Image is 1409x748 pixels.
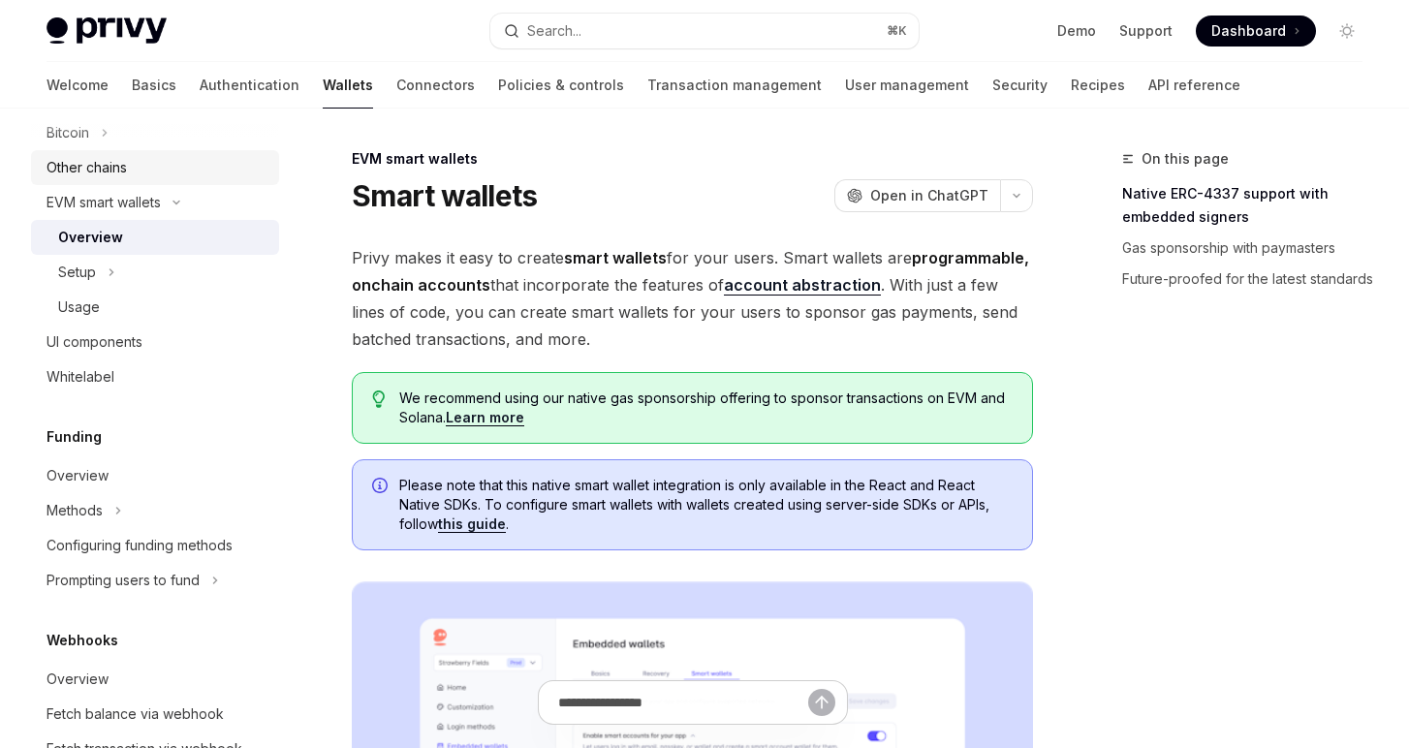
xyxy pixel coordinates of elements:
[446,409,524,426] a: Learn more
[31,458,279,493] a: Overview
[47,330,142,354] div: UI components
[31,359,279,394] a: Whitelabel
[31,150,279,185] a: Other chains
[527,19,581,43] div: Search...
[870,186,988,205] span: Open in ChatGPT
[498,62,624,109] a: Policies & controls
[372,478,391,497] svg: Info
[724,275,881,296] a: account abstraction
[200,62,299,109] a: Authentication
[1122,233,1378,264] a: Gas sponsorship with paymasters
[31,662,279,697] a: Overview
[808,689,835,716] button: Send message
[1071,62,1125,109] a: Recipes
[352,244,1033,353] span: Privy makes it easy to create for your users. Smart wallets are that incorporate the features of ...
[47,425,102,449] h5: Funding
[132,62,176,109] a: Basics
[47,191,161,214] div: EVM smart wallets
[1119,21,1173,41] a: Support
[1057,21,1096,41] a: Demo
[58,261,96,284] div: Setup
[47,464,109,487] div: Overview
[47,17,167,45] img: light logo
[58,296,100,319] div: Usage
[490,14,919,48] button: Search...⌘K
[323,62,373,109] a: Wallets
[1331,16,1362,47] button: Toggle dark mode
[372,390,386,408] svg: Tip
[1122,178,1378,233] a: Native ERC-4337 support with embedded signers
[399,476,1013,534] span: Please note that this native smart wallet integration is only available in the React and React Na...
[352,149,1033,169] div: EVM smart wallets
[47,629,118,652] h5: Webhooks
[438,515,506,533] a: this guide
[58,226,123,249] div: Overview
[992,62,1048,109] a: Security
[47,156,127,179] div: Other chains
[31,325,279,359] a: UI components
[31,220,279,255] a: Overview
[47,365,114,389] div: Whitelabel
[1148,62,1240,109] a: API reference
[1211,21,1286,41] span: Dashboard
[564,248,667,267] strong: smart wallets
[47,534,233,557] div: Configuring funding methods
[47,569,200,592] div: Prompting users to fund
[47,499,103,522] div: Methods
[1142,147,1229,171] span: On this page
[887,23,907,39] span: ⌘ K
[47,62,109,109] a: Welcome
[834,179,1000,212] button: Open in ChatGPT
[1122,264,1378,295] a: Future-proofed for the latest standards
[31,290,279,325] a: Usage
[1196,16,1316,47] a: Dashboard
[845,62,969,109] a: User management
[47,668,109,691] div: Overview
[399,389,1013,427] span: We recommend using our native gas sponsorship offering to sponsor transactions on EVM and Solana.
[352,178,537,213] h1: Smart wallets
[396,62,475,109] a: Connectors
[647,62,822,109] a: Transaction management
[31,697,279,732] a: Fetch balance via webhook
[47,702,224,726] div: Fetch balance via webhook
[31,528,279,563] a: Configuring funding methods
